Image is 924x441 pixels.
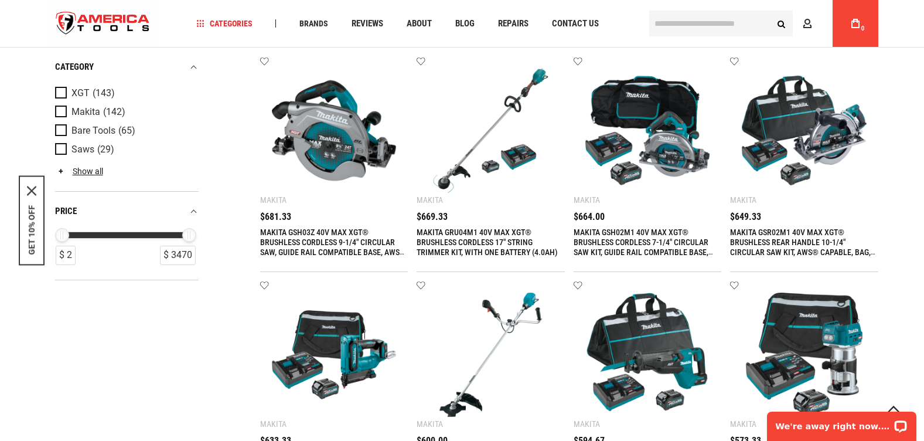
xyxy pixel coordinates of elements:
[742,68,867,193] img: MAKITA GSR02M1 40V MAX XGT® BRUSHLESS REAR HANDLE 10-1/4
[55,203,199,219] div: price
[742,293,867,418] img: MAKITA GTR01D1 40V MAX XGT® BRUSHLESS CORDLESS COMPACT ROUTER KIT, WITH ONE BATTERY (2.5AH)
[196,19,253,28] span: Categories
[574,212,605,222] span: $664.00
[574,195,600,205] div: Makita
[260,228,406,267] a: MAKITA GSH03Z 40V MAX XGT® BRUSHLESS CORDLESS 9-1/4" CIRCULAR SAW, GUIDE RAIL COMPATIBLE BASE, AW...
[191,16,258,32] a: Categories
[55,59,199,75] div: category
[272,68,397,193] img: MAKITA GSH03Z 40V MAX XGT® BRUSHLESS CORDLESS 9-1/4
[552,19,599,28] span: Contact Us
[56,246,76,265] div: $ 2
[401,16,437,32] a: About
[46,2,160,46] img: America Tools
[574,419,600,429] div: Makita
[730,228,875,267] a: MAKITA GSR02M1 40V MAX XGT® BRUSHLESS REAR HANDLE 10-1/4" CIRCULAR SAW KIT, AWS® CAPABLE, BAG, WI...
[547,16,604,32] a: Contact Us
[27,186,36,196] button: Close
[299,19,328,28] span: Brands
[585,68,710,193] img: MAKITA GSH02M1 40V MAX XGT® BRUSHLESS CORDLESS 7-1/4
[55,87,196,100] a: XGT (143)
[71,88,90,99] span: XGT
[759,404,924,441] iframe: LiveChat chat widget
[260,212,291,222] span: $681.33
[730,419,756,429] div: Makita
[97,145,114,155] span: (29)
[585,293,710,418] img: MAKITA GRJ02M1 40V MAX XGT® BRUSHLESS CORDLESS AVT® ORBITAL RECIPRO SAW KIT, WITH ONE BATTERY (4....
[55,106,196,118] a: Makita (142)
[71,144,94,155] span: Saws
[260,419,287,429] div: Makita
[352,19,383,28] span: Reviews
[730,195,756,205] div: Makita
[118,126,135,136] span: (65)
[55,47,199,280] div: Product Filters
[294,16,333,32] a: Brands
[770,12,793,35] button: Search
[93,89,115,99] span: (143)
[455,19,475,28] span: Blog
[417,212,448,222] span: $669.33
[346,16,388,32] a: Reviews
[46,2,160,46] a: store logo
[407,19,432,28] span: About
[27,205,36,255] button: GET 10% OFF
[730,212,761,222] span: $649.33
[861,25,865,32] span: 0
[55,124,196,137] a: Bare Tools (65)
[103,107,125,117] span: (142)
[160,246,196,265] div: $ 3470
[260,195,287,205] div: Makita
[71,107,100,117] span: Makita
[71,125,115,136] span: Bare Tools
[55,167,103,176] a: Show all
[428,68,553,193] img: MAKITA GRU04M1 40V MAX XGT® BRUSHLESS CORDLESS 17
[417,195,443,205] div: Makita
[450,16,480,32] a: Blog
[27,186,36,196] svg: close icon
[574,228,715,277] a: MAKITA GSH02M1 40V MAX XGT® BRUSHLESS CORDLESS 7-1/4" CIRCULAR SAW KIT, GUIDE RAIL COMPATIBLE BAS...
[493,16,534,32] a: Repairs
[417,419,443,429] div: Makita
[55,143,196,156] a: Saws (29)
[428,293,553,418] img: MAKITA GRU02Z 40V MAX XGT® BRUSHLESS CORDLESS BRUSH CUTTER (TOOL ONLY)
[272,293,397,418] img: MAKITA GTP01D1 40V MAX XGT® BRUSHLESS CORDLESS PIN NAILER KIT, 23 GA., WITH ONE BATTERY (2.5AH)
[498,19,529,28] span: Repairs
[417,228,558,257] a: MAKITA GRU04M1 40V MAX XGT® BRUSHLESS CORDLESS 17" STRING TRIMMER KIT, WITH ONE BATTERY (4.0AH)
